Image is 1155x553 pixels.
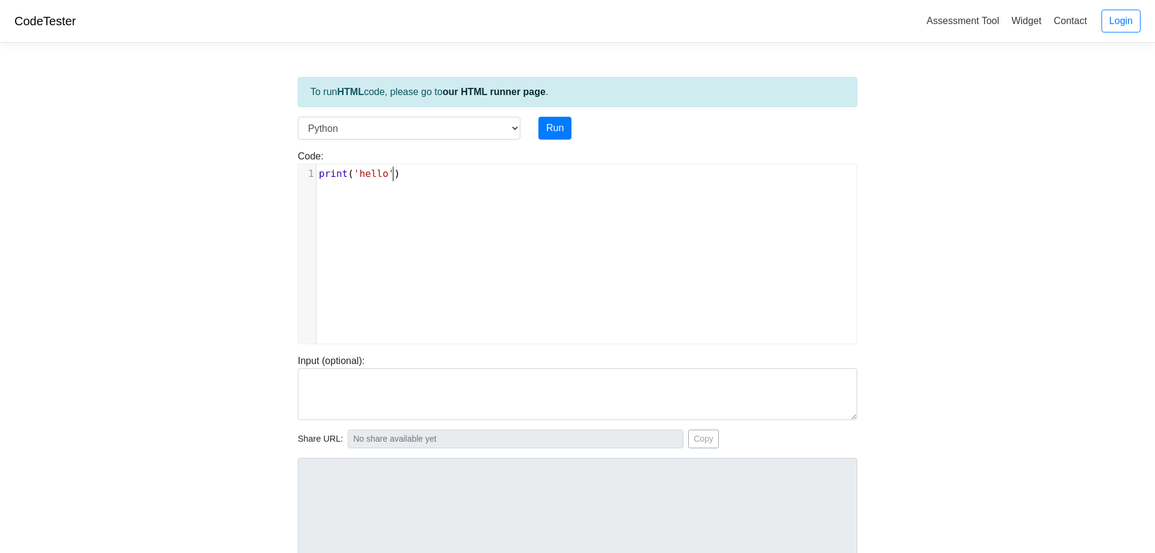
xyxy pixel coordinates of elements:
div: Code: [289,149,866,344]
a: Contact [1049,11,1092,31]
span: Share URL: [298,433,343,446]
strong: HTML [337,87,363,97]
a: Login [1101,10,1141,32]
a: Assessment Tool [922,11,1004,31]
span: ( ) [319,168,400,179]
div: Input (optional): [289,354,866,420]
button: Run [538,117,571,140]
input: No share available yet [348,430,683,448]
div: 1 [298,167,316,181]
span: 'hello' [354,168,394,179]
a: CodeTester [14,14,76,28]
a: Widget [1006,11,1046,31]
div: To run code, please go to . [298,77,857,107]
span: print [319,168,348,179]
button: Copy [688,430,719,448]
a: our HTML runner page [443,87,546,97]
